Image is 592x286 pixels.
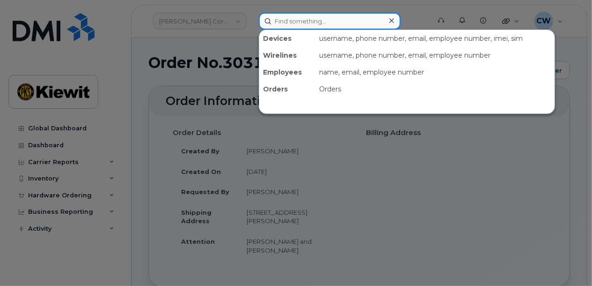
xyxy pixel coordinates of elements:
[315,30,555,47] div: username, phone number, email, employee number, imei, sim
[551,245,585,279] iframe: Messenger Launcher
[259,47,315,64] div: Wirelines
[315,47,555,64] div: username, phone number, email, employee number
[259,30,315,47] div: Devices
[259,64,315,81] div: Employees
[315,81,555,98] div: Orders
[315,64,555,81] div: name, email, employee number
[259,81,315,98] div: Orders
